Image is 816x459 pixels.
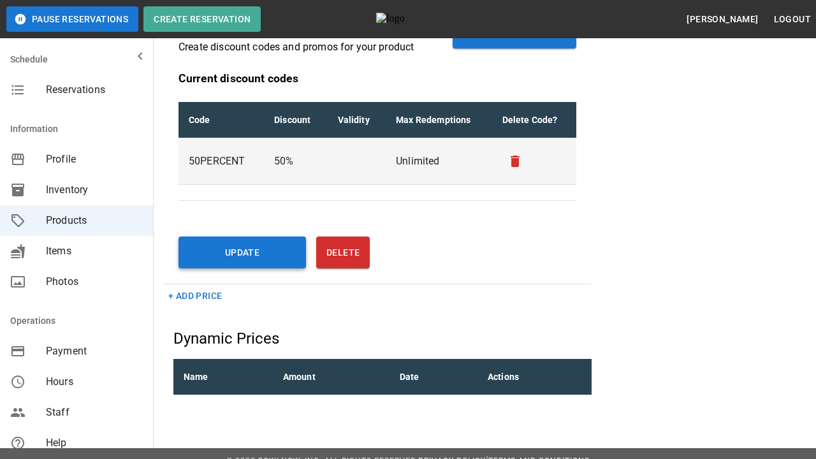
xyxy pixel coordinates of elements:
th: Actions [477,359,592,395]
span: Reservations [46,82,143,98]
span: Hours [46,374,143,390]
th: Delete Code? [492,102,576,138]
th: Date [390,359,477,395]
span: Staff [46,405,143,420]
th: Validity [328,102,386,138]
span: Products [46,213,143,228]
button: Pause Reservations [6,6,138,32]
h5: Dynamic Prices [173,328,592,349]
span: Items [46,244,143,259]
th: Code [178,102,264,138]
button: Create Reservation [143,6,261,32]
span: Photos [46,274,143,289]
p: 50PERCENT [189,154,254,169]
button: Logout [769,8,816,31]
button: Delete [316,237,370,268]
span: Help [46,435,143,451]
p: Unlimited [396,154,481,169]
button: [PERSON_NAME] [681,8,763,31]
table: sticky table [178,102,576,185]
p: Current discount codes [178,70,576,87]
th: Name [173,359,273,395]
span: Payment [46,344,143,359]
p: Create discount codes and promos for your product [178,40,414,55]
button: remove [502,149,528,174]
img: logo [376,13,446,25]
th: Discount [264,102,327,138]
p: 50 % [274,154,317,169]
button: Update [178,237,306,268]
span: Profile [46,152,143,167]
th: Amount [273,359,390,395]
th: Max Redemptions [386,102,492,138]
table: sticky table [173,359,592,395]
span: Inventory [46,182,143,198]
button: + Add Price [163,284,227,308]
